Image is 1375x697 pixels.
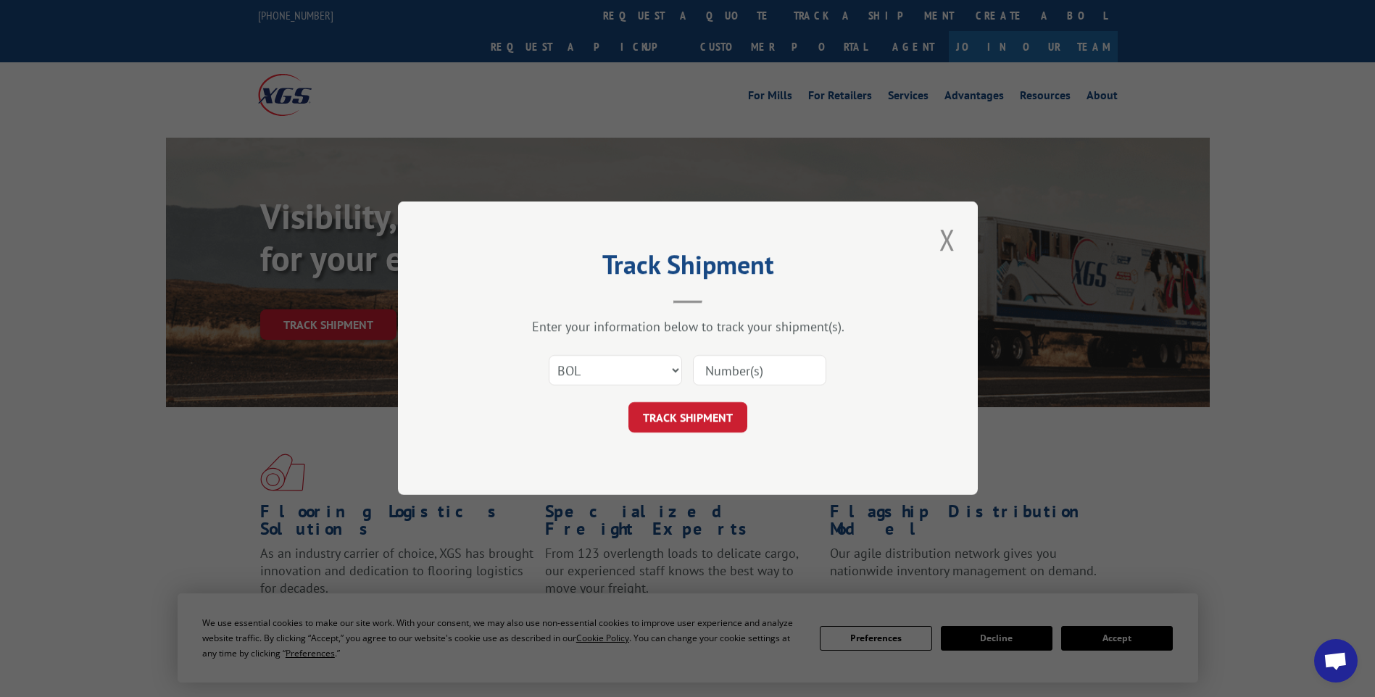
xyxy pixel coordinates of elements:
[935,220,960,259] button: Close modal
[1314,639,1358,683] a: Open chat
[628,403,747,433] button: TRACK SHIPMENT
[693,356,826,386] input: Number(s)
[470,319,905,335] div: Enter your information below to track your shipment(s).
[470,254,905,282] h2: Track Shipment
